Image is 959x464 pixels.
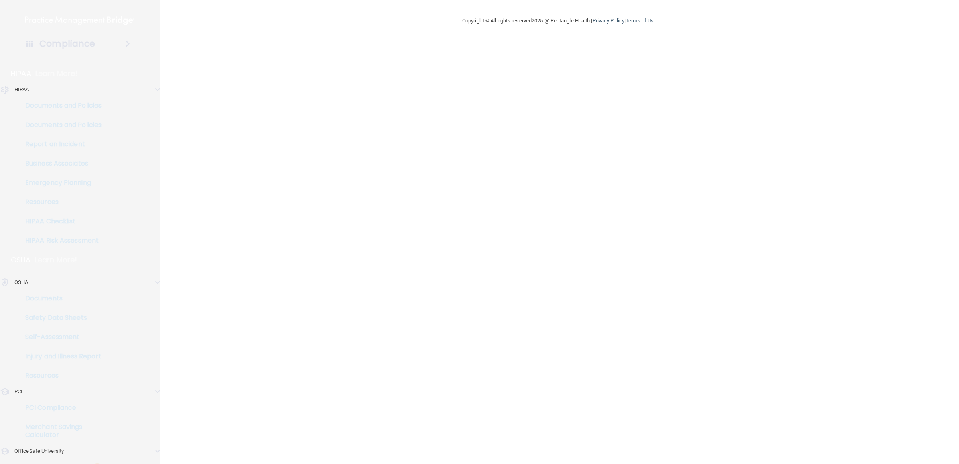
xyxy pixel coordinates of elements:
p: HIPAA [11,69,31,78]
p: Merchant Savings Calculator [5,423,115,439]
div: Copyright © All rights reserved 2025 @ Rectangle Health | | [413,8,706,34]
a: Privacy Policy [593,18,624,24]
p: Business Associates [5,159,115,168]
p: Safety Data Sheets [5,314,115,322]
h4: Compliance [39,38,95,49]
p: OSHA [11,255,31,265]
p: Report an Incident [5,140,115,148]
p: Documents and Policies [5,121,115,129]
p: HIPAA Risk Assessment [5,237,115,245]
p: HIPAA [14,85,29,94]
p: OfficeSafe University [14,446,64,456]
p: Documents [5,294,115,303]
p: OSHA [14,278,28,287]
img: PMB logo [25,12,134,29]
p: HIPAA Checklist [5,217,115,225]
p: Emergency Planning [5,179,115,187]
p: Documents and Policies [5,102,115,110]
p: PCI [14,387,22,397]
p: Self-Assessment [5,333,115,341]
p: Resources [5,372,115,380]
p: Injury and Illness Report [5,352,115,360]
p: PCI Compliance [5,404,115,412]
p: Learn More! [35,255,77,265]
a: Terms of Use [626,18,656,24]
p: Learn More! [35,69,78,78]
p: Resources [5,198,115,206]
